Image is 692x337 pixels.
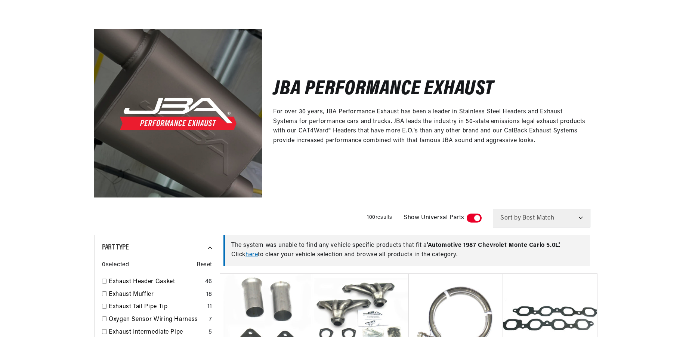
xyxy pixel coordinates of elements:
a: here [245,252,258,258]
select: Sort by [493,209,590,227]
a: Oxygen Sensor Wiring Harness [109,315,206,325]
span: 0 selected [102,260,129,270]
span: 100 results [367,215,392,220]
div: 46 [205,277,212,287]
div: The system was unable to find any vehicle specific products that fit a Click to clear your vehicl... [223,235,590,266]
span: Reset [197,260,212,270]
a: Exhaust Tail Pipe Tip [109,302,204,312]
a: Exhaust Muffler [109,290,203,300]
div: 7 [209,315,212,325]
div: 11 [207,302,212,312]
p: For over 30 years, JBA Performance Exhaust has been a leader in Stainless Steel Headers and Exhau... [273,107,587,145]
h2: JBA Performance Exhaust [273,81,494,98]
img: JBA Performance Exhaust [94,29,262,197]
span: Part Type [102,244,129,251]
span: ' Automotive 1987 Chevrolet Monte Carlo 5.0L '. [427,242,560,248]
span: Sort by [500,215,521,221]
div: 18 [206,290,212,300]
a: Exhaust Header Gasket [109,277,202,287]
span: Show Universal Parts [404,213,464,223]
